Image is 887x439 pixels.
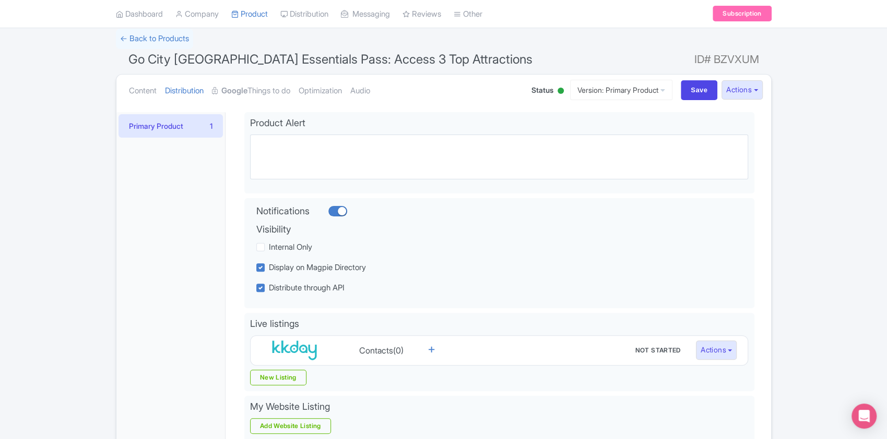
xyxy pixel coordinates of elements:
[269,262,366,272] span: Display on Magpie Directory
[250,319,749,329] h4: Live listings
[713,6,771,22] a: Subscription
[119,114,223,138] a: Primary Product1
[694,49,759,70] span: ID# BZVXUM
[269,242,312,252] span: Internal Only
[263,340,326,361] img: KKday
[116,29,193,49] a: ← Back to Products
[250,370,306,385] a: New Listing
[346,344,417,357] div: Contacts(0)
[250,418,331,434] a: Add Website Listing
[256,204,310,218] label: Notifications
[250,118,749,128] h4: Product Alert
[696,340,737,360] button: Actions
[350,75,370,107] a: Audio
[221,85,247,97] strong: Google
[129,75,157,107] a: Content
[165,75,204,107] a: Distribution
[299,75,342,107] a: Optimization
[269,283,345,292] span: Distribute through API
[851,404,877,429] div: Open Intercom Messenger
[722,80,763,100] button: Actions
[256,224,701,235] h4: Visibility
[681,80,717,100] input: Save
[570,80,672,100] a: Version: Primary Product
[212,75,290,107] a: GoogleThings to do
[555,83,566,100] div: Active
[210,120,212,131] div: 1
[250,401,749,412] h4: My Website Listing
[128,52,533,67] span: Go City [GEOGRAPHIC_DATA] Essentials Pass: Access 3 Top Attractions
[628,342,688,359] button: Contacts(0)
[531,84,553,95] span: Status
